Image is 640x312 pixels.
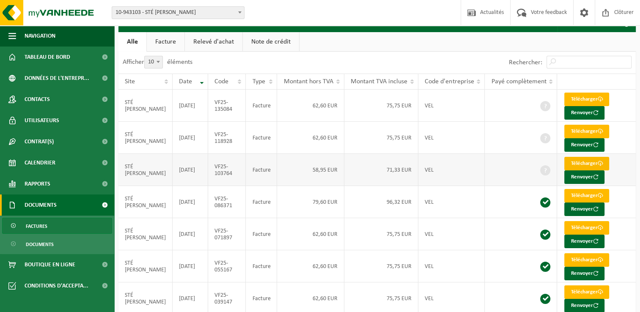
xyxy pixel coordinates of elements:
td: VEL [418,122,485,154]
td: VEL [418,154,485,186]
td: VEL [418,186,485,218]
td: [DATE] [173,154,208,186]
td: Facture [246,122,277,154]
a: Télécharger [564,253,609,267]
a: Télécharger [564,93,609,106]
td: Facture [246,218,277,250]
span: Conditions d'accepta... [25,275,88,296]
span: Montant TVA incluse [351,78,407,85]
td: 58,95 EUR [277,154,344,186]
td: 75,75 EUR [344,122,418,154]
a: Alle [118,32,146,52]
a: Télécharger [564,157,609,170]
span: Site [125,78,135,85]
span: Code [214,78,228,85]
td: STÉ [PERSON_NAME] [118,186,173,218]
td: STÉ [PERSON_NAME] [118,154,173,186]
td: 62,60 EUR [277,90,344,122]
span: Données de l'entrepr... [25,68,89,89]
span: Calendrier [25,152,55,173]
span: 10-943103 - STÉ DURANT HUGUES - GRANDRIEU [112,6,244,19]
span: Date [179,78,192,85]
a: Factures [2,218,112,234]
span: Contrat(s) [25,131,54,152]
td: Facture [246,90,277,122]
td: VF25-086371 [208,186,246,218]
td: 62,60 EUR [277,250,344,282]
a: Télécharger [564,221,609,235]
button: Renvoyer [564,267,604,280]
td: VF25-055167 [208,250,246,282]
td: VF25-118928 [208,122,246,154]
span: Documents [25,194,57,216]
td: Facture [246,250,277,282]
a: Télécharger [564,189,609,203]
button: Renvoyer [564,203,604,216]
td: 62,60 EUR [277,122,344,154]
span: Navigation [25,25,55,47]
span: 10 [144,56,163,68]
td: 75,75 EUR [344,250,418,282]
span: Montant hors TVA [283,78,333,85]
td: VF25-103764 [208,154,246,186]
td: 62,60 EUR [277,218,344,250]
td: Facture [246,186,277,218]
a: Télécharger [564,125,609,138]
span: Documents [26,236,54,252]
td: STÉ [PERSON_NAME] [118,122,173,154]
td: VEL [418,218,485,250]
td: [DATE] [173,186,208,218]
span: 10-943103 - STÉ DURANT HUGUES - GRANDRIEU [112,7,244,19]
td: [DATE] [173,90,208,122]
label: Rechercher: [509,59,542,66]
span: Code d'entreprise [425,78,474,85]
td: [DATE] [173,250,208,282]
a: Facture [147,32,184,52]
button: Renvoyer [564,106,604,120]
span: Utilisateurs [25,110,59,131]
span: Type [252,78,265,85]
td: 71,33 EUR [344,154,418,186]
td: 75,75 EUR [344,218,418,250]
span: Contacts [25,89,50,110]
label: Afficher éléments [123,59,192,66]
td: VF25-071897 [208,218,246,250]
span: Payé complètement [491,78,546,85]
a: Relevé d'achat [185,32,242,52]
span: Rapports [25,173,50,194]
button: Renvoyer [564,170,604,184]
td: Facture [246,154,277,186]
td: [DATE] [173,218,208,250]
td: STÉ [PERSON_NAME] [118,250,173,282]
span: Boutique en ligne [25,254,75,275]
td: VEL [418,90,485,122]
button: Renvoyer [564,235,604,248]
button: Renvoyer [564,138,604,152]
td: 79,60 EUR [277,186,344,218]
td: [DATE] [173,122,208,154]
span: 10 [145,56,162,68]
a: Documents [2,236,112,252]
td: 75,75 EUR [344,90,418,122]
span: Tableau de bord [25,47,70,68]
td: VEL [418,250,485,282]
td: STÉ [PERSON_NAME] [118,90,173,122]
a: Télécharger [564,285,609,299]
span: Factures [26,218,47,234]
td: 96,32 EUR [344,186,418,218]
a: Note de crédit [243,32,299,52]
td: STÉ [PERSON_NAME] [118,218,173,250]
td: VF25-135084 [208,90,246,122]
